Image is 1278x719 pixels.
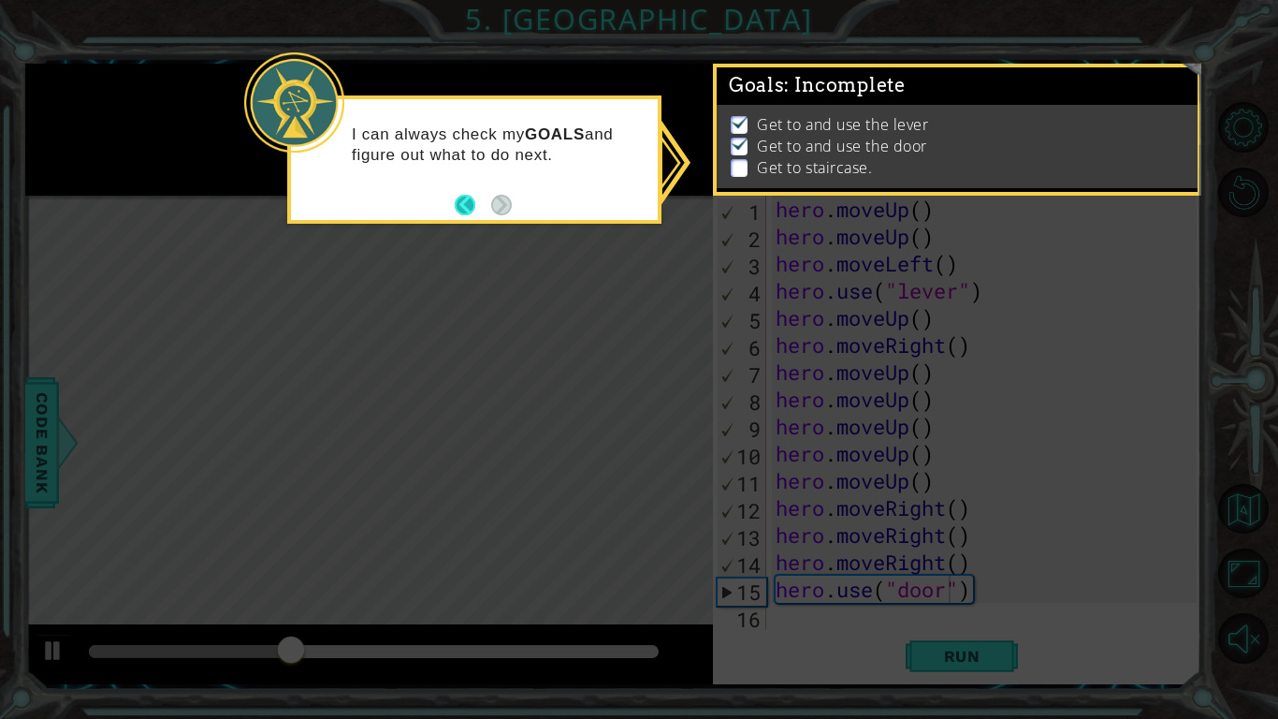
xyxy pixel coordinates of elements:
p: Get to and use the door [757,136,927,156]
p: I can always check my and figure out what to do next. [352,125,645,166]
button: Next [491,195,512,215]
p: Get to and use the lever [757,114,928,135]
span: : Incomplete [784,74,905,96]
button: Back [455,195,491,215]
p: Get to staircase. [757,157,872,178]
span: Goals [729,74,906,97]
img: Check mark for checkbox [731,114,749,129]
strong: GOALS [525,125,585,143]
img: Check mark for checkbox [731,136,749,151]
